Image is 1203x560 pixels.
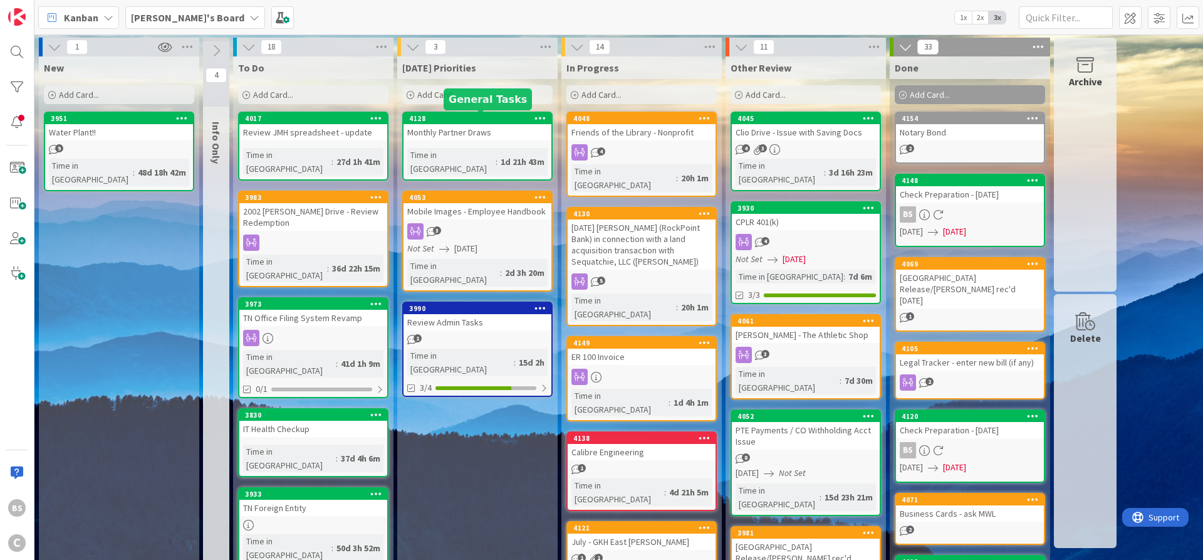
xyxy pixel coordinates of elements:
div: Time in [GEOGRAPHIC_DATA] [407,259,500,287]
span: : [500,266,502,280]
div: Time in [GEOGRAPHIC_DATA] [571,478,664,506]
div: 3933 [239,489,387,500]
div: 3990 [404,303,551,314]
span: 4 [761,237,769,245]
div: Friends of the Library - Nonprofit [568,124,716,140]
span: : [327,262,329,275]
div: 3830 [239,409,387,421]
div: 3983 [245,193,387,202]
div: 4053 [404,192,551,203]
span: 2x [972,11,989,24]
div: 3951 [51,114,193,123]
div: Calibre Engineering [568,444,716,460]
div: 4138 [573,434,716,443]
div: 4105 [902,344,1044,353]
div: 4121July - GKH East [PERSON_NAME] [568,522,716,550]
input: Quick Filter... [1019,6,1113,29]
div: 3951 [45,113,193,124]
div: TN Office Filing System Revamp [239,310,387,326]
div: 15d 23h 21m [821,490,876,504]
div: 4061 [732,315,880,327]
div: Water Plant!! [45,124,193,140]
span: 1 [66,40,88,55]
div: 3930 [732,203,880,214]
a: 4017Review JMH spreadsheet - updateTime in [GEOGRAPHIC_DATA]:27d 1h 41m [238,112,388,181]
div: [GEOGRAPHIC_DATA] Release/[PERSON_NAME] rec'd [DATE] [896,270,1044,309]
div: 1d 4h 1m [670,396,712,409]
div: 4105Legal Tracker - enter new bill (if any) [896,343,1044,371]
span: 9 [55,144,63,152]
span: 8 [742,453,750,462]
div: 4052PTE Payments / CO Withholding Acct Issue [732,411,880,450]
div: 3983 [239,192,387,203]
div: 2002 [PERSON_NAME] Drive - Review Redemption [239,203,387,231]
div: Time in [GEOGRAPHIC_DATA] [571,164,676,192]
div: 4120 [902,412,1044,421]
div: TN Foreign Entity [239,500,387,516]
div: Time in [GEOGRAPHIC_DATA] [571,293,676,321]
span: Today's Priorities [402,61,476,74]
div: 4069 [902,260,1044,268]
span: Add Card... [417,89,457,100]
span: [DATE] [454,242,477,255]
span: : [133,166,135,179]
div: 4105 [896,343,1044,354]
div: BS [900,206,916,223]
div: 3930CPLR 401(k) [732,203,880,230]
div: 4069[GEOGRAPHIC_DATA] Release/[PERSON_NAME] rec'd [DATE] [896,258,1044,309]
div: 20h 1m [678,300,712,314]
div: Notary Bond [896,124,1044,140]
div: 4154 [896,113,1044,124]
div: 3981 [732,527,880,539]
div: [PERSON_NAME] - The Athletic Shop [732,327,880,343]
div: 20h 1m [678,171,712,185]
span: : [824,166,826,179]
div: Check Preparation - [DATE] [896,422,1044,438]
span: : [514,356,516,369]
span: : [840,374,841,388]
span: [DATE] [783,253,806,266]
div: 3d 16h 23m [826,166,876,179]
div: Check Preparation - [DATE] [896,186,1044,203]
span: : [496,155,497,169]
span: 4 [742,144,750,152]
a: 4128Monthly Partner DrawsTime in [GEOGRAPHIC_DATA]:1d 21h 43m [402,112,553,181]
span: 33 [917,40,939,55]
div: C [8,534,26,552]
div: PTE Payments / CO Withholding Acct Issue [732,422,880,450]
span: : [669,396,670,409]
div: Monthly Partner Draws [404,124,551,140]
div: Time in [GEOGRAPHIC_DATA] [49,159,133,186]
a: 4071Business Cards - ask MWL [895,493,1045,545]
span: 4 [597,147,605,156]
div: 27d 1h 41m [333,155,383,169]
div: 4138Calibre Engineering [568,433,716,460]
span: [DATE] [900,461,923,474]
div: 4d 21h 5m [666,485,712,499]
a: 4069[GEOGRAPHIC_DATA] Release/[PERSON_NAME] rec'd [DATE] [895,257,1045,332]
div: BS [896,442,1044,458]
div: Time in [GEOGRAPHIC_DATA] [407,148,496,176]
a: 4120Check Preparation - [DATE]BS[DATE][DATE] [895,409,1045,483]
span: 3/3 [748,288,760,302]
span: Add Card... [253,89,293,100]
a: 4148Check Preparation - [DATE]BS[DATE][DATE] [895,174,1045,247]
span: : [331,541,333,555]
i: Not Set [736,253,763,265]
div: 3930 [737,204,880,213]
div: 3933 [245,490,387,499]
div: July - GKH East [PERSON_NAME] [568,534,716,550]
div: Review JMH spreadsheet - update [239,124,387,140]
div: Time in [GEOGRAPHIC_DATA] [736,367,840,394]
div: BS [900,442,916,458]
div: 4130[DATE] [PERSON_NAME] (RockPoint Bank) in connection with a land acquisition transaction with ... [568,208,716,270]
span: 14 [589,40,610,55]
div: 4045Clio Drive - Issue with Saving Docs [732,113,880,140]
a: 4048Friends of the Library - NonprofitTime in [GEOGRAPHIC_DATA]:20h 1m [566,112,717,197]
i: Not Set [779,467,806,478]
div: 4154 [902,114,1044,123]
div: 37d 4h 6m [338,452,383,465]
span: 2 [906,144,914,152]
div: Time in [GEOGRAPHIC_DATA] [243,445,336,472]
span: To Do [238,61,264,74]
